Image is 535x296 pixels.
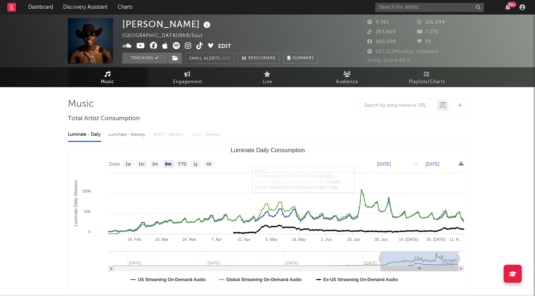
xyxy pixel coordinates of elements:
text: 5. May [266,237,278,242]
text: 14. [DATE] [399,237,418,242]
span: Engagement [173,78,202,86]
text: 0 [89,230,91,234]
button: 99+ [505,4,510,10]
text: Luminate Daily Consumption [231,147,305,153]
text: Zoom [109,162,120,167]
text: 3m [152,162,158,167]
button: Tracking [122,53,168,64]
text: All [206,162,211,167]
a: Engagement [148,67,228,87]
span: 9,361 [367,20,389,25]
span: Live [263,78,272,86]
text: 2. Jun [321,237,332,242]
button: Edit [218,42,231,51]
span: 7,170 [417,30,439,35]
text: 10. Mar [155,237,169,242]
a: Audience [307,67,387,87]
svg: Luminate Daily Consumption [68,144,467,289]
div: 99 + [507,2,516,7]
button: Summary [283,53,318,64]
text: 11. A… [450,237,463,242]
span: Summary [293,56,314,60]
span: 167,511 Monthly Listeners [367,49,438,54]
text: 19. May [292,237,306,242]
text: YTD [178,162,187,167]
button: Email AlertsOff [185,53,234,64]
div: [PERSON_NAME] [122,18,212,30]
span: Total Artist Consumption [68,114,140,123]
a: Playlists/Charts [387,67,467,87]
text: 21. Apr [238,237,250,242]
input: Search for artists [375,3,484,12]
text: Luminate Daily Streams [73,180,78,226]
text: 24. Mar [183,237,196,242]
span: 465,000 [367,40,396,44]
span: 116,094 [417,20,445,25]
text: 7. Apr [212,237,222,242]
text: 1y [193,162,198,167]
text: Global Streaming On-Demand Audio [226,277,302,282]
div: [GEOGRAPHIC_DATA] | R&B/Soul [122,32,211,40]
div: Luminate - Weekly [109,129,147,141]
span: 79 [417,40,432,44]
span: 293,800 [367,30,396,35]
div: Luminate - Daily [68,129,101,141]
text: 6m [165,162,171,167]
span: Audience [336,78,359,86]
text: 30. Jun [375,237,388,242]
span: Music [101,78,115,86]
span: Benchmark [248,54,276,63]
text: 16. Jun [347,237,360,242]
a: Live [228,67,307,87]
text: [DATE] [377,162,391,167]
span: Jump Score: 88.0 [367,58,411,63]
a: Music [68,67,148,87]
text: 50k [84,209,91,214]
text: US Streaming On-Demand Audio [138,277,206,282]
a: Benchmark [238,53,280,64]
text: 24. Feb [128,237,141,242]
span: Playlists/Charts [409,78,445,86]
text: 1w [126,162,131,167]
em: Off [222,57,230,61]
text: 28. [DATE] [426,237,446,242]
text: Ex-US Streaming On-Demand Audio [323,277,398,282]
text: [DATE] [426,162,440,167]
text: 100k [82,189,91,193]
text: 1m [139,162,145,167]
text: → [413,162,418,167]
input: Search by song name or URL [360,103,437,109]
